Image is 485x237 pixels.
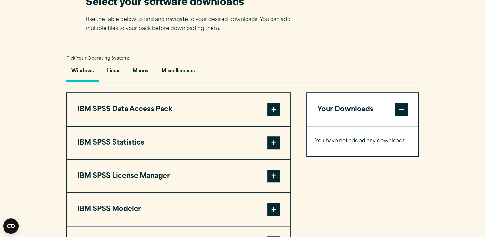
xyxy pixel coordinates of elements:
[67,127,290,159] button: IBM SPSS Statistics
[67,193,290,226] button: IBM SPSS Modeler
[86,15,300,34] p: Use the table below to find and navigate to your desired downloads. You can add multiple files to...
[102,64,124,82] button: Linux
[66,64,99,82] button: Windows
[307,93,418,126] button: Your Downloads
[3,218,19,234] button: Open CMP widget
[156,64,200,82] button: Miscellaneous
[67,160,290,193] button: IBM SPSS License Manager
[307,126,418,156] div: Your Downloads
[315,136,410,146] p: You have not added any downloads.
[128,64,153,82] button: Macos
[67,93,290,126] button: IBM SPSS Data Access Pack
[66,57,129,61] span: Pick Your Operating System:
